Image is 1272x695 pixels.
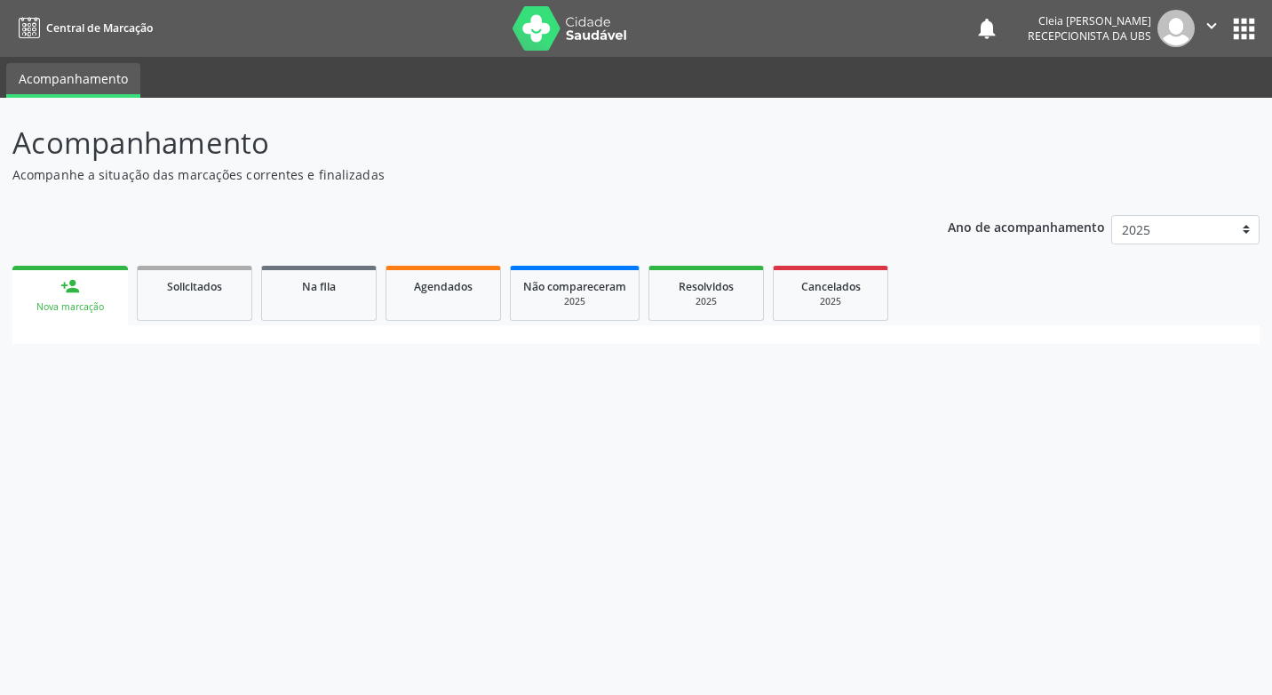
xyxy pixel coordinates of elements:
[46,20,153,36] span: Central de Marcação
[1202,16,1221,36] i: 
[25,300,115,314] div: Nova marcação
[414,279,473,294] span: Agendados
[1028,13,1151,28] div: Cleia [PERSON_NAME]
[1157,10,1195,47] img: img
[12,165,886,184] p: Acompanhe a situação das marcações correntes e finalizadas
[1028,28,1151,44] span: Recepcionista da UBS
[948,215,1105,237] p: Ano de acompanhamento
[679,279,734,294] span: Resolvidos
[60,276,80,296] div: person_add
[167,279,222,294] span: Solicitados
[1195,10,1228,47] button: 
[662,295,751,308] div: 2025
[12,13,153,43] a: Central de Marcação
[302,279,336,294] span: Na fila
[974,16,999,41] button: notifications
[6,63,140,98] a: Acompanhamento
[12,121,886,165] p: Acompanhamento
[786,295,875,308] div: 2025
[1228,13,1260,44] button: apps
[523,279,626,294] span: Não compareceram
[801,279,861,294] span: Cancelados
[523,295,626,308] div: 2025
